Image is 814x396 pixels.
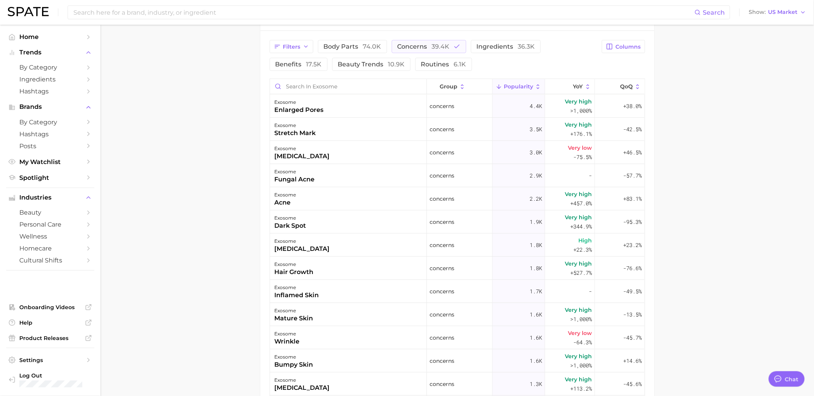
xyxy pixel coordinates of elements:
span: Columns [616,44,641,50]
a: wellness [6,230,94,242]
button: exosomemature skinconcerns1.6kVery high>1,000%-13.5% [270,303,645,326]
div: fungal acne [275,175,315,184]
span: beauty trends [338,61,405,68]
span: High [578,236,592,245]
div: bumpy skin [275,360,313,369]
span: 1.6k [530,310,542,319]
span: wellness [19,233,81,240]
span: homecare [19,245,81,252]
span: concerns [430,240,454,250]
button: Industries [6,192,94,203]
span: Log Out [19,372,88,379]
button: Filters [270,40,313,53]
span: routines [421,61,466,68]
div: mature skin [275,314,313,323]
button: QoQ [595,79,644,94]
a: Hashtags [6,128,94,140]
span: Settings [19,357,81,364]
span: Posts [19,142,81,150]
span: Hashtags [19,88,81,95]
span: 1.8k [530,264,542,273]
span: 1.3k [530,379,542,389]
span: Very high [565,305,592,315]
span: QoQ [620,83,633,90]
span: concerns [430,287,454,296]
span: >1,000% [570,107,592,114]
div: stretch mark [275,129,316,138]
span: -45.7% [623,333,642,342]
a: Help [6,317,94,328]
span: My Watchlist [19,158,81,166]
span: Industries [19,194,81,201]
span: YoY [573,83,583,90]
span: >1,000% [570,315,592,323]
div: exosome [275,98,324,107]
a: Ingredients [6,73,94,85]
span: 74.0k [363,43,381,50]
a: My Watchlist [6,156,94,168]
span: concerns [430,148,454,157]
span: cultural shifts [19,257,81,264]
span: 17.5k [306,61,322,68]
span: 3.0k [530,148,542,157]
div: exosome [275,283,319,292]
span: group [440,83,457,90]
span: by Category [19,118,81,126]
span: +46.5% [623,148,642,157]
span: body parts [324,44,381,50]
span: Popularity [504,83,533,90]
span: >1,000% [570,362,592,369]
span: -42.5% [623,125,642,134]
button: ShowUS Market [747,7,808,17]
div: exosome [275,121,316,130]
span: Very low [568,143,592,152]
span: 2.9k [530,171,542,180]
button: exosome[MEDICAL_DATA]concerns3.0kVery low-75.5%+46.5% [270,141,645,164]
span: -49.5% [623,287,642,296]
span: -57.7% [623,171,642,180]
span: concerns [430,125,454,134]
span: Filters [283,44,301,50]
span: concerns [430,102,454,111]
div: [MEDICAL_DATA] [275,152,330,161]
button: exosome[MEDICAL_DATA]concerns1.8kHigh+22.3%+23.2% [270,234,645,257]
span: Spotlight [19,174,81,181]
span: Brands [19,103,81,110]
span: Very high [565,120,592,129]
a: homecare [6,242,94,254]
span: 6.1k [454,61,466,68]
a: cultural shifts [6,254,94,266]
span: -75.5% [573,152,592,162]
span: Very high [565,375,592,384]
div: exosome [275,213,306,223]
input: Search here for a brand, industry, or ingredient [73,6,695,19]
span: -95.3% [623,217,642,227]
input: Search in exosome [270,79,427,94]
a: Spotlight [6,172,94,184]
span: +83.1% [623,194,642,203]
a: Product Releases [6,332,94,344]
span: benefits [275,61,322,68]
span: concerns [430,356,454,366]
span: 1.6k [530,356,542,366]
span: -76.6% [623,264,642,273]
a: Posts [6,140,94,152]
button: exosomeacneconcerns2.2kVery high+457.0%+83.1% [270,187,645,210]
button: exosomefungal acneconcerns2.9k--57.7% [270,164,645,187]
span: concerns [430,194,454,203]
div: exosome [275,352,313,362]
span: Hashtags [19,130,81,138]
span: 2.2k [530,194,542,203]
span: concerns [398,44,450,50]
span: +22.3% [573,245,592,254]
span: Very low [568,328,592,338]
span: +113.2% [570,384,592,393]
span: concerns [430,264,454,273]
span: Very high [565,213,592,222]
button: exosomewrinkleconcerns1.6kVery low-64.3%-45.7% [270,326,645,349]
span: 1.8k [530,240,542,250]
span: 1.9k [530,217,542,227]
span: concerns [430,310,454,319]
span: Home [19,33,81,41]
span: beauty [19,209,81,216]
